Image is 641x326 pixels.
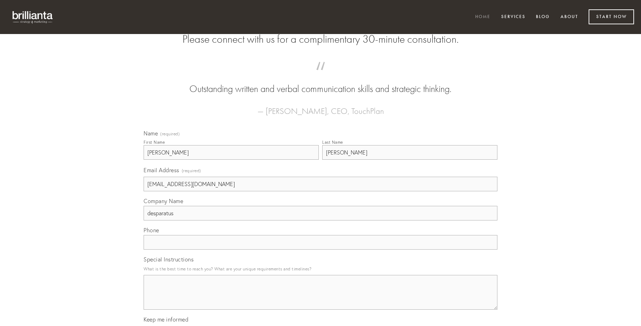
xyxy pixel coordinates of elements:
[155,69,486,96] blockquote: Outstanding written and verbal communication skills and strategic thinking.
[144,140,165,145] div: First Name
[160,132,180,136] span: (required)
[144,256,194,263] span: Special Instructions
[155,69,486,82] span: “
[471,11,495,23] a: Home
[497,11,530,23] a: Services
[144,316,188,323] span: Keep me informed
[144,264,497,274] p: What is the best time to reach you? What are your unique requirements and timelines?
[7,7,59,27] img: brillianta - research, strategy, marketing
[144,33,497,46] h2: Please connect with us for a complimentary 30-minute consultation.
[556,11,583,23] a: About
[531,11,554,23] a: Blog
[144,130,158,137] span: Name
[322,140,343,145] div: Last Name
[144,167,179,174] span: Email Address
[155,96,486,118] figcaption: — [PERSON_NAME], CEO, TouchPlan
[144,227,159,234] span: Phone
[182,166,201,175] span: (required)
[589,9,634,24] a: Start Now
[144,198,183,204] span: Company Name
